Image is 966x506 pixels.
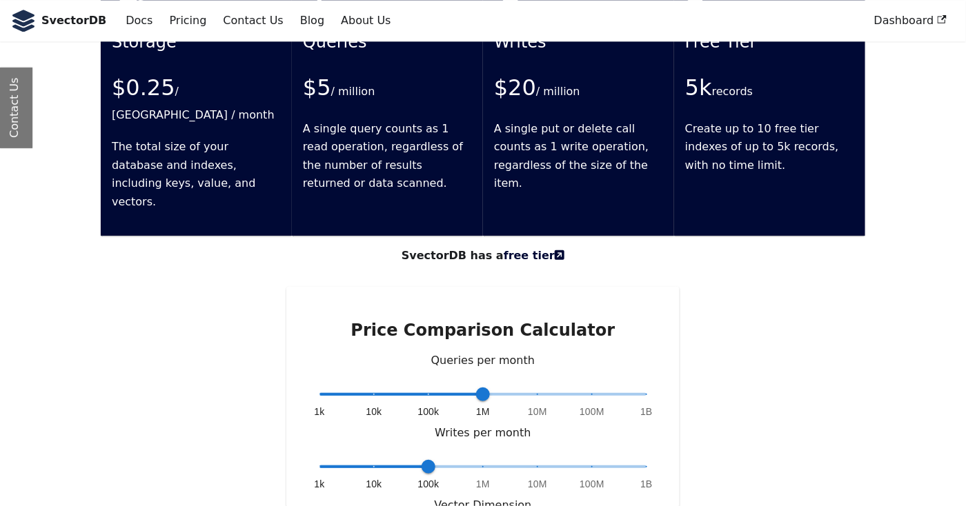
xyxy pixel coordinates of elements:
[303,70,472,106] p: / million
[402,247,564,265] strong: SvectorDB has a
[685,70,854,106] p: records
[366,405,382,418] span: 10k
[494,70,663,106] p: / million
[504,249,564,262] a: free tier
[11,10,36,32] img: SvectorDB Logo
[494,29,663,57] p: Writes
[161,9,215,32] a: Pricing
[314,477,324,491] span: 1k
[476,405,490,418] span: 1M
[319,424,647,442] p: Writes per month
[11,10,106,32] a: SvectorDB LogoSvectorDB
[292,9,333,32] a: Blog
[494,74,536,101] span: $20
[303,120,472,193] p: A single query counts as 1 read operation, regardless of the number of results returned or data s...
[215,9,291,32] a: Contact Us
[640,405,652,418] span: 1B
[685,120,854,174] p: Create up to 10 free tier indexes of up to 5k records, with no time limit.
[112,70,281,124] p: / [GEOGRAPHIC_DATA] / month
[418,405,440,418] span: 100k
[418,477,440,491] span: 100k
[314,405,324,418] span: 1k
[303,74,331,101] span: $5
[112,74,175,101] span: $0.25
[580,477,604,491] span: 100M
[640,477,652,491] span: 1B
[476,477,490,491] span: 1M
[117,9,161,32] a: Docs
[319,352,647,370] p: Queries per month
[685,29,854,57] p: Free Tier
[494,120,663,193] p: A single put or delete call counts as 1 write operation, regardless of the size of the item.
[41,12,106,30] b: SvectorDB
[112,138,281,211] p: The total size of your database and indexes, including keys, value, and vectors.
[319,320,647,341] h2: Price Comparison Calculator
[866,9,955,32] a: Dashboard
[333,9,399,32] a: About Us
[303,29,472,57] p: Queries
[112,29,281,57] p: Storage
[685,74,712,101] span: 5k
[528,405,547,418] span: 10M
[528,477,547,491] span: 10M
[580,405,604,418] span: 100M
[366,477,382,491] span: 10k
